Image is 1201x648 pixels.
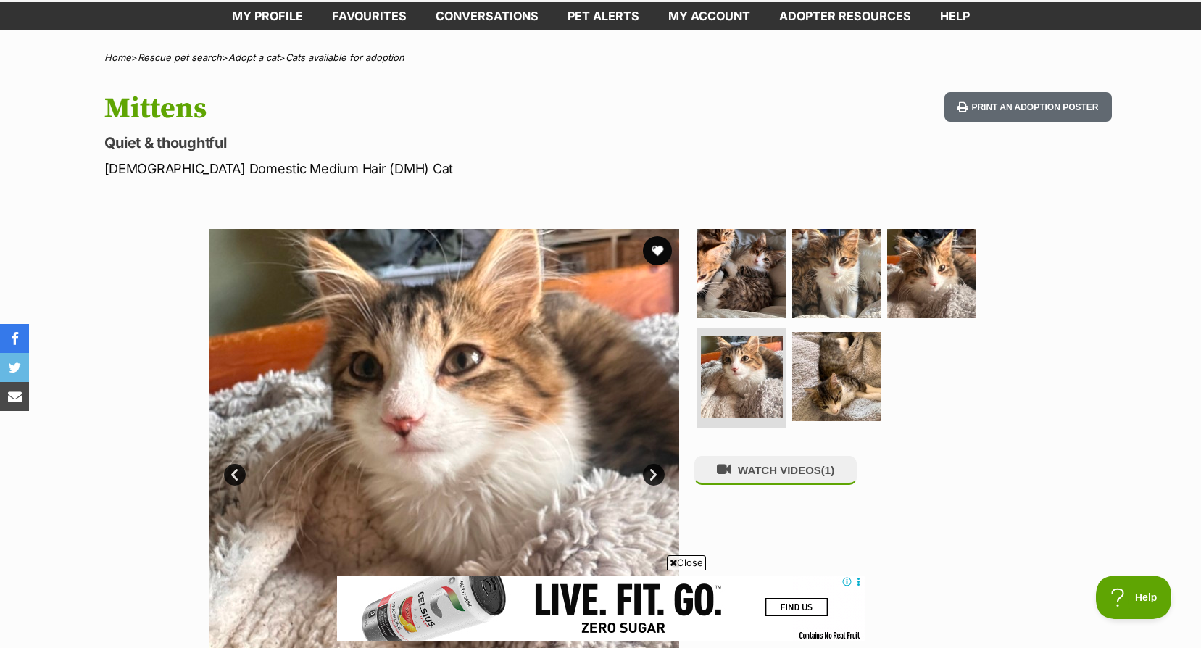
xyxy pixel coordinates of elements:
a: Prev [224,464,246,486]
button: favourite [643,236,672,265]
button: Print an adoption poster [944,92,1111,122]
a: Adopter resources [765,2,926,30]
img: Photo of Mittens [701,336,783,418]
p: [DEMOGRAPHIC_DATA] Domestic Medium Hair (DMH) Cat [104,159,718,178]
div: > > > [68,52,1134,63]
iframe: Help Scout Beacon - Open [1096,576,1172,619]
span: Close [667,555,706,570]
p: Quiet & thoughtful [104,133,718,153]
img: Photo of Mittens [792,332,881,421]
a: conversations [421,2,553,30]
a: Cats available for adoption [286,51,404,63]
a: Help [926,2,984,30]
a: Rescue pet search [138,51,222,63]
button: WATCH VIDEOS(1) [694,456,857,484]
a: Home [104,51,131,63]
a: Adopt a cat [228,51,279,63]
a: My account [654,2,765,30]
h1: Mittens [104,92,718,125]
a: Next [643,464,665,486]
a: Pet alerts [553,2,654,30]
span: (1) [821,464,834,476]
img: Photo of Mittens [792,229,881,318]
iframe: Advertisement [337,576,865,641]
img: Photo of Mittens [697,229,786,318]
a: Favourites [317,2,421,30]
img: Photo of Mittens [887,229,976,318]
a: My profile [217,2,317,30]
